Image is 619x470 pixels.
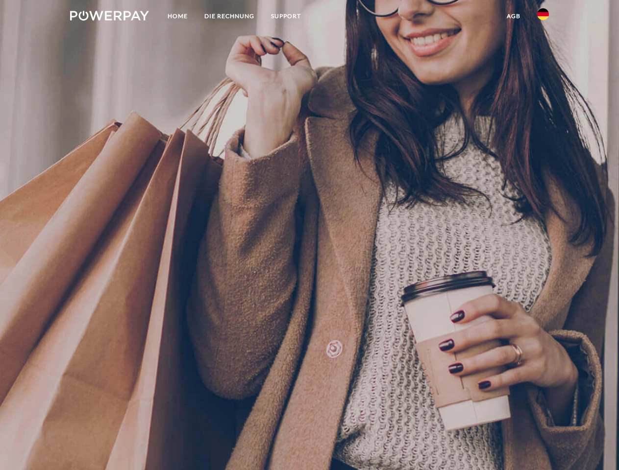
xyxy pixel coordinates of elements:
[263,7,309,25] a: SUPPORT
[196,7,263,25] a: DIE RECHNUNG
[498,7,529,25] a: agb
[159,7,196,25] a: Home
[70,11,149,21] img: logo-powerpay-white.svg
[537,8,549,20] img: de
